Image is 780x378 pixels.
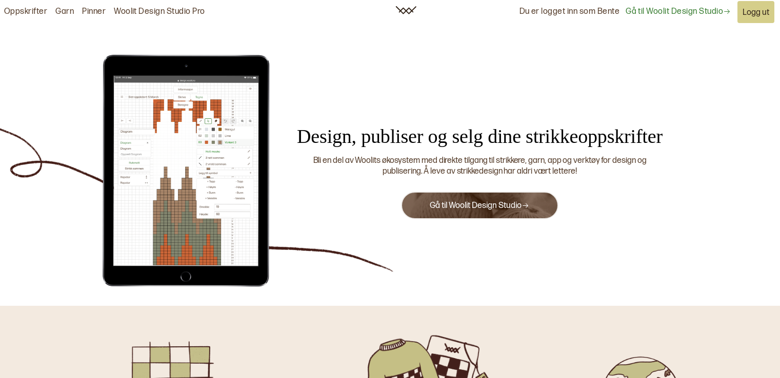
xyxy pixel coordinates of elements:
div: Du er logget inn som Bente [519,1,620,24]
button: Logg ut [737,1,774,23]
button: Gå til Woolit Design Studio [401,192,558,219]
a: Oppskrifter [4,7,47,17]
img: Illustrasjon av Woolit Design Studio Pro [96,53,276,288]
a: Garn [55,7,74,17]
img: Woolit ikon [395,6,416,14]
a: Gå til Woolit Design Studio [626,7,731,17]
div: Design, publiser og selg dine strikkeoppskrifter [281,124,678,149]
a: Woolit Design Studio Pro [114,7,205,17]
a: Pinner [82,7,106,17]
a: Gå til Woolit Design Studio [430,201,529,211]
div: Bli en del av Woolits økosystem med direkte tilgang til strikkere, garn, app og verktøy for desig... [294,156,666,177]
